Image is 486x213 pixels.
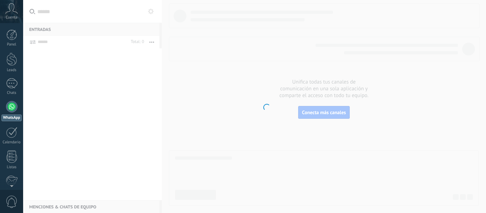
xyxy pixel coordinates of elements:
div: Calendario [1,140,22,145]
div: Leads [1,68,22,73]
div: Listas [1,165,22,170]
div: WhatsApp [1,115,22,121]
div: Chats [1,91,22,95]
div: Panel [1,42,22,47]
span: Cuenta [6,15,17,20]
